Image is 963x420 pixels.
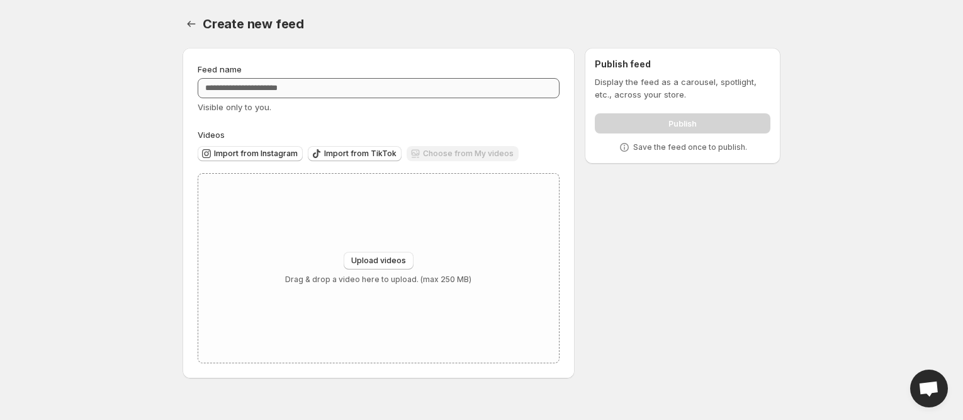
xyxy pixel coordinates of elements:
div: Open chat [910,370,948,407]
span: Import from Instagram [214,149,298,159]
p: Save the feed once to publish. [633,142,747,152]
button: Import from Instagram [198,146,303,161]
span: Videos [198,130,225,140]
p: Display the feed as a carousel, spotlight, etc., across your store. [595,76,770,101]
button: Import from TikTok [308,146,402,161]
span: Create new feed [203,16,304,31]
h2: Publish feed [595,58,770,71]
span: Visible only to you. [198,102,271,112]
button: Settings [183,15,200,33]
p: Drag & drop a video here to upload. (max 250 MB) [285,275,471,285]
span: Feed name [198,64,242,74]
span: Import from TikTok [324,149,397,159]
span: Upload videos [351,256,406,266]
button: Upload videos [344,252,414,270]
